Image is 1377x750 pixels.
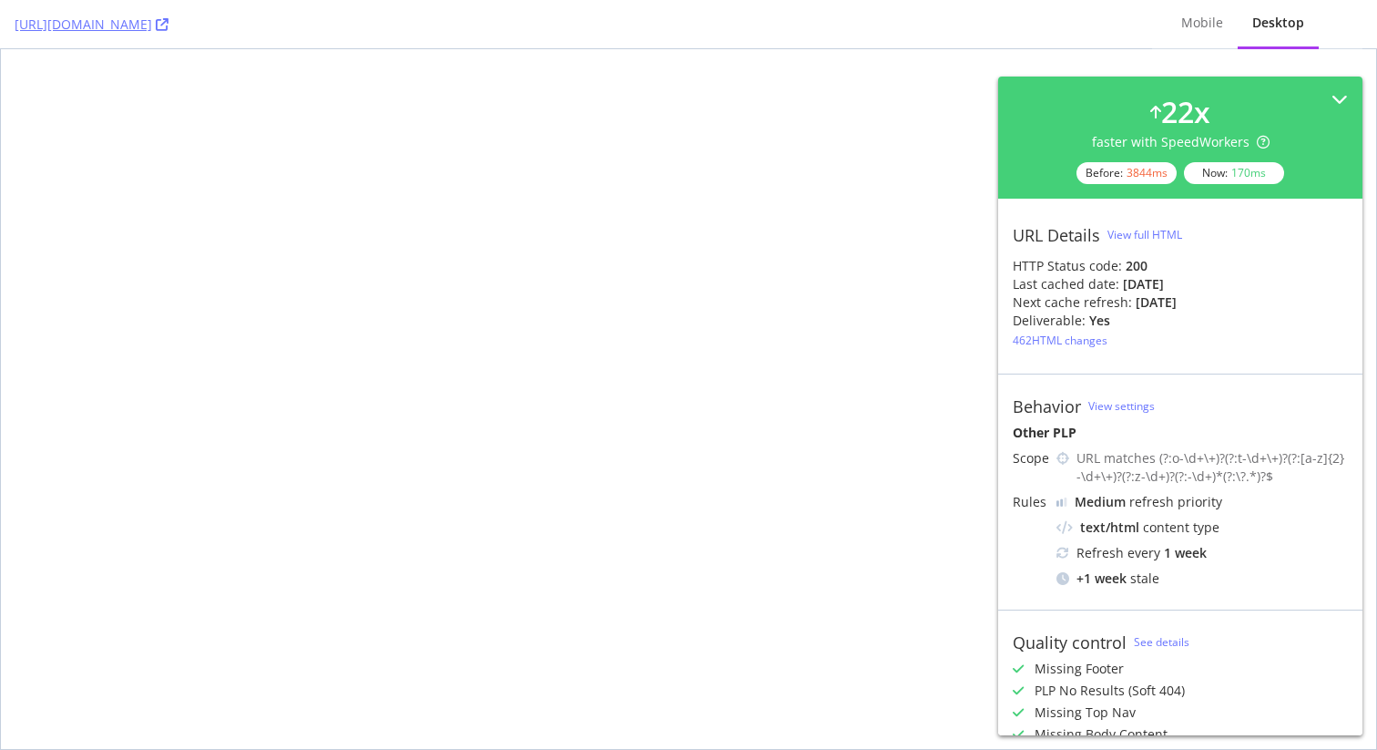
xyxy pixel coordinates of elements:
[1056,570,1348,588] div: stale
[1075,493,1222,511] div: refresh priority
[1056,544,1348,562] div: Refresh every
[1161,91,1210,133] div: 22 x
[1088,398,1155,414] a: View settings
[1089,312,1110,330] div: Yes
[1013,275,1119,293] div: Last cached date:
[15,15,168,34] a: [URL][DOMAIN_NAME]
[1013,493,1049,511] div: Rules
[1076,570,1127,588] div: + 1 week
[1056,498,1067,507] img: j32suk7ufU7viAAAAAElFTkSuQmCC
[1013,330,1107,352] button: 462HTML changes
[1136,293,1177,312] div: [DATE]
[1013,449,1049,467] div: Scope
[1231,165,1266,180] div: 170 ms
[1056,519,1348,537] div: content type
[1035,660,1124,678] div: Missing Footer
[1252,14,1304,32] div: Desktop
[1013,312,1086,330] div: Deliverable:
[1013,396,1081,416] div: Behavior
[1080,519,1139,537] div: text/html
[1013,257,1348,275] div: HTTP Status code:
[1013,293,1132,312] div: Next cache refresh:
[1035,725,1168,744] div: Missing Body Content
[1134,634,1189,650] a: See details
[1013,333,1107,348] div: 462 HTML changes
[1123,275,1164,293] div: [DATE]
[1107,227,1182,242] div: View full HTML
[1013,225,1100,245] div: URL Details
[1184,162,1284,184] div: Now:
[1107,221,1182,250] button: View full HTML
[1035,682,1185,700] div: PLP No Results (Soft 404)
[1181,14,1223,32] div: Mobile
[1075,493,1126,511] div: Medium
[1092,133,1270,151] div: faster with SpeedWorkers
[1076,162,1177,184] div: Before:
[1127,165,1168,180] div: 3844 ms
[1013,632,1127,652] div: Quality control
[1164,544,1207,562] div: 1 week
[1013,424,1348,442] div: Other PLP
[1126,257,1147,274] strong: 200
[1035,704,1136,722] div: Missing Top Nav
[1076,449,1348,486] div: URL matches (?:o-\d+\+)?(?:t-\d+\+)?(?:[a-z]{2}-\d+\+)?(?:z-\d+)?(?:-\d+)*(?:\?.*)?$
